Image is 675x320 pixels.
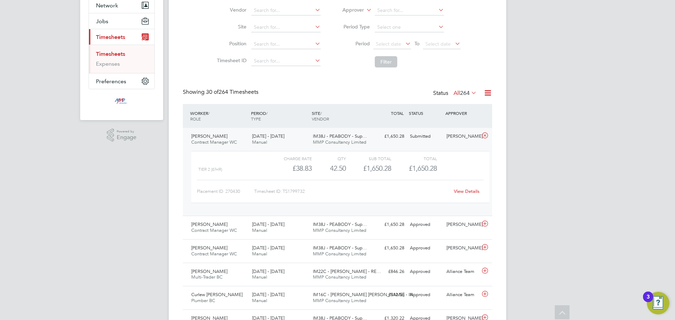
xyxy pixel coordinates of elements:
div: [PERSON_NAME] [444,131,480,142]
span: To [412,39,422,48]
input: Select one [375,22,444,32]
span: 264 [460,90,470,97]
div: £1,650.28 [371,131,407,142]
span: Manual [252,274,267,280]
label: Site [215,24,246,30]
label: Approver [332,7,364,14]
span: / [266,110,268,116]
span: MMP Consultancy Limited [313,274,366,280]
input: Search for... [251,56,321,66]
label: Vendor [215,7,246,13]
a: Go to home page [89,96,155,107]
span: [PERSON_NAME] [191,268,227,274]
span: Select date [376,41,401,47]
span: Jobs [96,18,108,25]
input: Search for... [375,6,444,15]
img: mmpconsultancy-logo-retina.png [112,96,132,107]
div: [PERSON_NAME] [444,219,480,230]
div: [PERSON_NAME] [444,242,480,254]
span: Powered by [117,129,136,135]
span: IM38J - PEABODY - Sup… [313,221,367,227]
span: / [208,110,210,116]
span: Manual [252,298,267,303]
div: SITE [310,107,371,125]
span: [DATE] - [DATE] [252,268,284,274]
div: Placement ID: 270430 [197,186,254,197]
span: [PERSON_NAME] [191,245,227,251]
span: Timesheets [96,34,125,40]
div: Charge rate [266,154,312,163]
button: Timesheets [89,29,154,45]
label: Period Type [338,24,370,30]
span: MMP Consultancy Limited [313,227,366,233]
div: Timesheet ID: TS1799732 [254,186,449,197]
div: Showing [183,89,260,96]
label: Timesheet ID [215,57,246,64]
span: Curlew [PERSON_NAME] [191,292,243,298]
span: £1,650.28 [409,164,437,172]
a: View Details [454,188,480,194]
div: £38.83 [266,163,312,174]
span: IM22C - [PERSON_NAME] - RE… [313,268,381,274]
a: Powered byEngage [107,129,137,142]
span: Multi-Trader BC [191,274,223,280]
button: Preferences [89,73,154,89]
span: MMP Consultancy Limited [313,251,366,257]
input: Search for... [251,6,321,15]
span: Contract Manager WC [191,227,237,233]
div: £1,650.28 [371,242,407,254]
div: Approved [407,289,444,301]
span: / [320,110,322,116]
div: £1,650.28 [371,219,407,230]
span: Network [96,2,118,9]
a: Timesheets [96,51,125,57]
span: Contract Manager WC [191,139,237,145]
span: IM38J - PEABODY - Sup… [313,133,367,139]
div: Total [391,154,437,163]
div: £846.26 [371,266,407,277]
a: Expenses [96,60,120,67]
button: Open Resource Center, 3 new notifications [647,292,669,314]
span: [DATE] - [DATE] [252,245,284,251]
span: 264 Timesheets [206,89,258,96]
span: [DATE] - [DATE] [252,221,284,227]
div: PERIOD [249,107,310,125]
div: £512.56 [371,289,407,301]
div: APPROVER [444,107,480,119]
div: 42.50 [312,163,346,174]
div: £1,650.28 [346,163,391,174]
span: TOTAL [391,110,404,116]
span: IM16C - [PERSON_NAME] [PERSON_NAME] - IN… [313,292,418,298]
div: STATUS [407,107,444,119]
div: Approved [407,266,444,277]
div: QTY [312,154,346,163]
button: Filter [375,56,397,67]
span: IM38J - PEABODY - Sup… [313,245,367,251]
label: Period [338,40,370,47]
div: Alliance Team [444,289,480,301]
span: [PERSON_NAME] [191,221,227,227]
div: Approved [407,242,444,254]
div: Submitted [407,131,444,142]
span: [DATE] - [DATE] [252,133,284,139]
div: Sub Total [346,154,391,163]
div: WORKER [188,107,249,125]
span: Manual [252,139,267,145]
span: VENDOR [312,116,329,122]
label: Position [215,40,246,47]
span: Select date [425,41,451,47]
div: Approved [407,219,444,230]
span: Manual [252,227,267,233]
span: Contract Manager WC [191,251,237,257]
label: All [454,90,477,97]
span: Engage [117,135,136,141]
span: 30 of [206,89,219,96]
input: Search for... [251,39,321,49]
span: [DATE] - [DATE] [252,292,284,298]
div: Alliance Team [444,266,480,277]
button: Jobs [89,13,154,29]
span: TYPE [251,116,261,122]
div: Timesheets [89,45,154,73]
input: Search for... [251,22,321,32]
div: 3 [647,297,650,306]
